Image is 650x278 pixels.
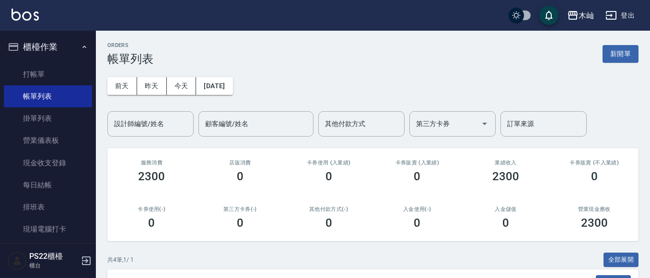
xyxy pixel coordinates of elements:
h3: 0 [148,216,155,230]
h3: 0 [414,216,420,230]
button: 櫃檯作業 [4,35,92,59]
button: 新開單 [603,45,638,63]
h3: 0 [237,216,244,230]
h2: 卡券販賣 (不入業績) [561,160,627,166]
a: 掛單列表 [4,107,92,129]
h3: 0 [237,170,244,183]
a: 排班表 [4,196,92,218]
h2: ORDERS [107,42,153,48]
a: 現金收支登錄 [4,152,92,174]
button: 今天 [167,77,197,95]
h2: 營業現金應收 [561,206,627,212]
h2: 卡券使用 (入業績) [296,160,361,166]
button: 昨天 [137,77,167,95]
p: 共 4 筆, 1 / 1 [107,255,134,264]
h3: 2300 [581,216,608,230]
a: 打帳單 [4,63,92,85]
h3: 0 [591,170,598,183]
button: save [539,6,558,25]
h2: 入金儲值 [473,206,539,212]
button: 登出 [602,7,638,24]
h3: 0 [502,216,509,230]
h2: 卡券使用(-) [119,206,185,212]
a: 每日結帳 [4,174,92,196]
img: Logo [12,9,39,21]
button: [DATE] [196,77,232,95]
p: 櫃台 [29,261,78,270]
a: 現場電腦打卡 [4,218,92,240]
h2: 卡券販賣 (入業績) [384,160,450,166]
h3: 服務消費 [119,160,185,166]
h2: 店販消費 [208,160,273,166]
button: 木屾 [563,6,598,25]
h3: 2300 [492,170,519,183]
button: 全部展開 [604,253,639,267]
h3: 0 [414,170,420,183]
h2: 業績收入 [473,160,539,166]
h3: 帳單列表 [107,52,153,66]
a: 新開單 [603,49,638,58]
button: 前天 [107,77,137,95]
h2: 第三方卡券(-) [208,206,273,212]
h5: PS22櫃檯 [29,252,78,261]
a: 帳單列表 [4,85,92,107]
h2: 其他付款方式(-) [296,206,361,212]
h2: 入金使用(-) [384,206,450,212]
img: Person [8,251,27,270]
h3: 0 [325,216,332,230]
h3: 0 [325,170,332,183]
button: Open [477,116,492,131]
h3: 2300 [138,170,165,183]
a: 營業儀表板 [4,129,92,151]
div: 木屾 [579,10,594,22]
